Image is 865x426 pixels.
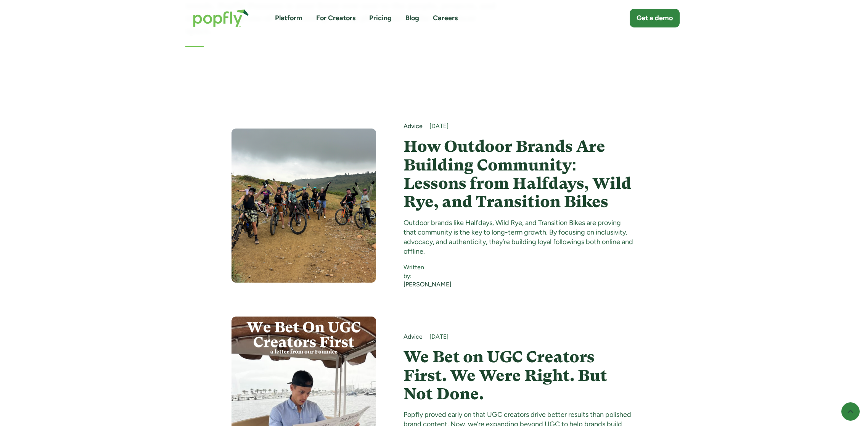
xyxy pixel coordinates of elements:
a: Get a demo [630,9,680,27]
div: [DATE] [429,122,634,130]
div: Written by: [404,263,451,280]
a: Platform [275,13,302,23]
a: home [185,2,257,35]
a: We Bet on UGC Creators First. We Were Right. But Not Done. [404,348,634,403]
div: Get a demo [637,13,673,23]
a: Pricing [369,13,392,23]
a: Careers [433,13,458,23]
a: Advice [404,333,423,341]
a: [PERSON_NAME] [404,280,451,289]
div: [DATE] [429,333,634,341]
a: Advice [404,122,423,130]
div: Outdoor brands like Halfdays, Wild Rye, and Transition Bikes are proving that community is the ke... [404,218,634,257]
a: For Creators [316,13,355,23]
a: Blog [405,13,419,23]
a: How Outdoor Brands Are Building Community: Lessons from Halfdays, Wild Rye, and Transition Bikes [404,137,634,211]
